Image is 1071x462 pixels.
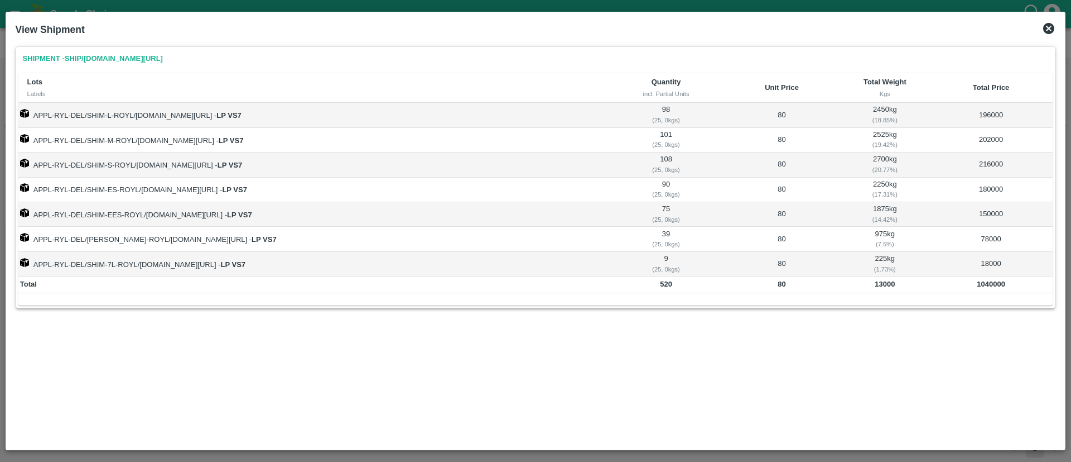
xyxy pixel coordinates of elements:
[850,89,920,99] div: Kgs
[723,153,841,177] td: 80
[252,235,277,244] strong: LP VS7
[20,109,29,118] img: box
[18,49,167,69] a: Shipment -SHIP/[DOMAIN_NAME][URL]
[929,252,1053,277] td: 18000
[723,252,841,277] td: 80
[216,111,242,120] strong: LP VS7
[652,78,681,86] b: Quantity
[18,153,609,177] td: APPL-RYL-DEL/SHIM-S-ROYL/[DOMAIN_NAME][URL] -
[929,202,1053,227] td: 150000
[611,264,721,274] div: ( 25, 0 kgs)
[20,159,29,168] img: box
[609,153,723,177] td: 108
[609,252,723,277] td: 9
[841,128,929,153] td: 2525 kg
[929,153,1053,177] td: 216000
[20,280,37,288] b: Total
[765,83,799,92] b: Unit Price
[20,258,29,267] img: box
[842,189,928,199] div: ( 17.31 %)
[18,227,609,251] td: APPL-RYL-DEL/[PERSON_NAME]-ROYL/[DOMAIN_NAME][URL] -
[842,215,928,225] div: ( 14.42 %)
[842,115,928,125] div: ( 18.85 %)
[841,252,929,277] td: 225 kg
[660,280,672,288] b: 520
[20,183,29,192] img: box
[723,227,841,251] td: 80
[842,165,928,175] div: ( 20.77 %)
[18,252,609,277] td: APPL-RYL-DEL/SHIM-7L-ROYL/[DOMAIN_NAME][URL] -
[609,128,723,153] td: 101
[778,280,785,288] b: 80
[618,89,714,99] div: incl. Partial Units
[609,227,723,251] td: 39
[611,239,721,249] div: ( 25, 0 kgs)
[723,103,841,127] td: 80
[18,178,609,202] td: APPL-RYL-DEL/SHIM-ES-ROYL/[DOMAIN_NAME][URL] -
[20,134,29,143] img: box
[218,161,243,169] strong: LP VS7
[863,78,906,86] b: Total Weight
[18,128,609,153] td: APPL-RYL-DEL/SHIM-M-ROYL/[DOMAIN_NAME][URL] -
[609,103,723,127] td: 98
[20,233,29,242] img: box
[929,178,1053,202] td: 180000
[929,103,1053,127] td: 196000
[611,115,721,125] div: ( 25, 0 kgs)
[220,260,245,269] strong: LP VS7
[723,178,841,202] td: 80
[929,128,1053,153] td: 202000
[842,264,928,274] div: ( 1.73 %)
[27,78,42,86] b: Lots
[611,165,721,175] div: ( 25, 0 kgs)
[227,211,252,219] strong: LP VS7
[929,227,1053,251] td: 78000
[842,140,928,150] div: ( 19.42 %)
[609,202,723,227] td: 75
[18,202,609,227] td: APPL-RYL-DEL/SHIM-EES-ROYL/[DOMAIN_NAME][URL] -
[611,189,721,199] div: ( 25, 0 kgs)
[841,153,929,177] td: 2700 kg
[723,202,841,227] td: 80
[222,185,247,194] strong: LP VS7
[219,136,244,145] strong: LP VS7
[973,83,1010,92] b: Total Price
[841,178,929,202] td: 2250 kg
[611,140,721,150] div: ( 25, 0 kgs)
[27,89,600,99] div: Labels
[611,215,721,225] div: ( 25, 0 kgs)
[875,280,895,288] b: 13000
[841,227,929,251] td: 975 kg
[842,239,928,249] div: ( 7.5 %)
[20,208,29,217] img: box
[609,178,723,202] td: 90
[16,24,85,35] b: View Shipment
[18,103,609,127] td: APPL-RYL-DEL/SHIM-L-ROYL/[DOMAIN_NAME][URL] -
[841,103,929,127] td: 2450 kg
[977,280,1005,288] b: 1040000
[723,128,841,153] td: 80
[841,202,929,227] td: 1875 kg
